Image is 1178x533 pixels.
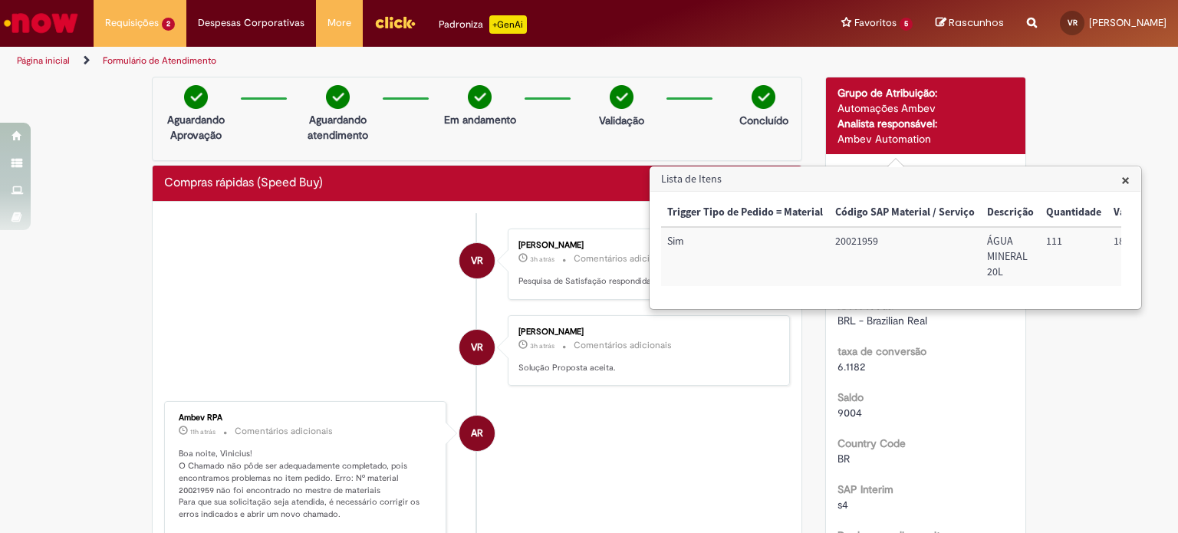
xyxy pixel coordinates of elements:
[599,113,644,128] p: Validação
[829,227,981,286] td: Código SAP Material / Serviço: 20021959
[837,436,906,450] b: Country Code
[829,199,981,227] th: Código SAP Material / Serviço
[198,15,304,31] span: Despesas Corporativas
[184,85,208,109] img: check-circle-green.png
[471,242,483,279] span: VR
[837,452,850,466] span: BR
[837,482,893,496] b: SAP Interim
[837,116,1015,131] div: Analista responsável:
[981,199,1040,227] th: Descrição
[439,15,527,34] div: Padroniza
[1089,16,1166,29] span: [PERSON_NAME]
[459,330,495,365] div: Vinicius Rocha
[2,8,81,38] img: ServiceNow
[837,314,927,327] span: BRL - Brazilian Real
[837,406,862,419] span: 9004
[235,425,333,438] small: Comentários adicionais
[179,413,434,423] div: Ambev RPA
[661,199,829,227] th: Trigger Tipo de Pedido = Material
[739,113,788,128] p: Concluído
[837,344,926,358] b: taxa de conversão
[837,298,893,312] b: RPA Moeda
[837,100,1015,116] div: Automações Ambev
[574,339,672,352] small: Comentários adicionais
[661,227,829,286] td: Trigger Tipo de Pedido = Material: Sim
[162,18,175,31] span: 2
[530,255,554,264] time: 28/08/2025 08:12:27
[837,85,1015,100] div: Grupo de Atribuição:
[649,166,1142,310] div: Lista de Itens
[518,362,774,374] p: Solução Proposta aceita.
[190,427,216,436] time: 27/08/2025 23:33:31
[301,112,375,143] p: Aguardando atendimento
[459,243,495,278] div: Vinicius Rocha
[1040,199,1107,227] th: Quantidade
[17,54,70,67] a: Página inicial
[936,16,1004,31] a: Rascunhos
[12,47,774,75] ul: Trilhas de página
[444,112,516,127] p: Em andamento
[327,15,351,31] span: More
[164,176,323,190] h2: Compras rápidas (Speed Buy) Histórico de tíquete
[190,427,216,436] span: 11h atrás
[105,15,159,31] span: Requisições
[530,341,554,350] time: 28/08/2025 08:12:01
[610,85,633,109] img: check-circle-green.png
[489,15,527,34] p: +GenAi
[471,329,483,366] span: VR
[949,15,1004,30] span: Rascunhos
[900,18,913,31] span: 5
[518,275,774,288] p: Pesquisa de Satisfação respondida!
[1068,18,1078,28] span: VR
[518,327,774,337] div: [PERSON_NAME]
[837,498,848,512] span: s4
[981,227,1040,286] td: Descrição: ÁGUA MINERAL 20L
[854,15,897,31] span: Favoritos
[471,415,483,452] span: AR
[374,11,416,34] img: click_logo_yellow_360x200.png
[468,85,492,109] img: check-circle-green.png
[1040,227,1107,286] td: Quantidade: 111
[650,167,1140,192] h3: Lista de Itens
[837,131,1015,146] div: Ambev Automation
[1121,172,1130,188] button: Close
[530,255,554,264] span: 3h atrás
[518,241,774,250] div: [PERSON_NAME]
[1121,169,1130,190] span: ×
[159,112,233,143] p: Aguardando Aprovação
[459,416,495,451] div: Ambev RPA
[837,390,864,404] b: Saldo
[837,360,865,373] span: 6.1182
[530,341,554,350] span: 3h atrás
[103,54,216,67] a: Formulário de Atendimento
[574,252,672,265] small: Comentários adicionais
[326,85,350,109] img: check-circle-green.png
[752,85,775,109] img: check-circle-green.png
